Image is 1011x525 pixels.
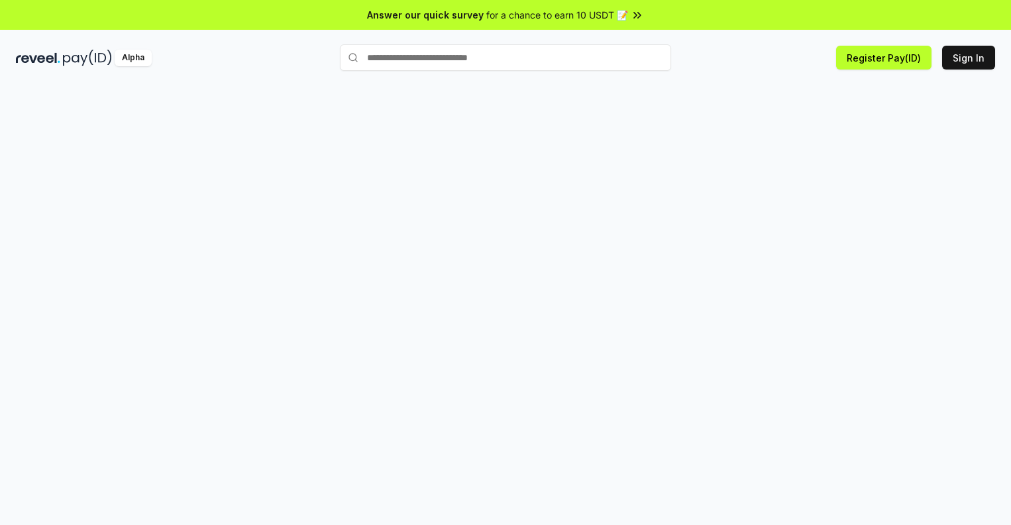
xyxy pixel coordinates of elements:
[115,50,152,66] div: Alpha
[836,46,931,70] button: Register Pay(ID)
[63,50,112,66] img: pay_id
[942,46,995,70] button: Sign In
[16,50,60,66] img: reveel_dark
[486,8,628,22] span: for a chance to earn 10 USDT 📝
[367,8,484,22] span: Answer our quick survey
